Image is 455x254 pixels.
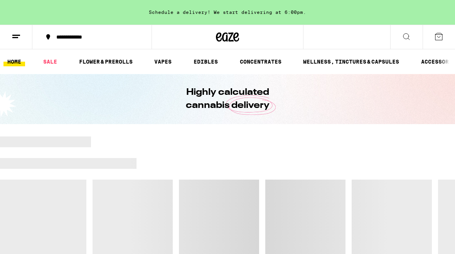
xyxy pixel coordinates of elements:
a: WELLNESS, TINCTURES & CAPSULES [299,57,403,66]
a: VAPES [150,57,175,66]
a: SALE [39,57,61,66]
a: CONCENTRATES [236,57,285,66]
a: FLOWER & PREROLLS [75,57,136,66]
a: HOME [3,57,25,66]
h1: Highly calculated cannabis delivery [164,86,291,112]
a: EDIBLES [190,57,222,66]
